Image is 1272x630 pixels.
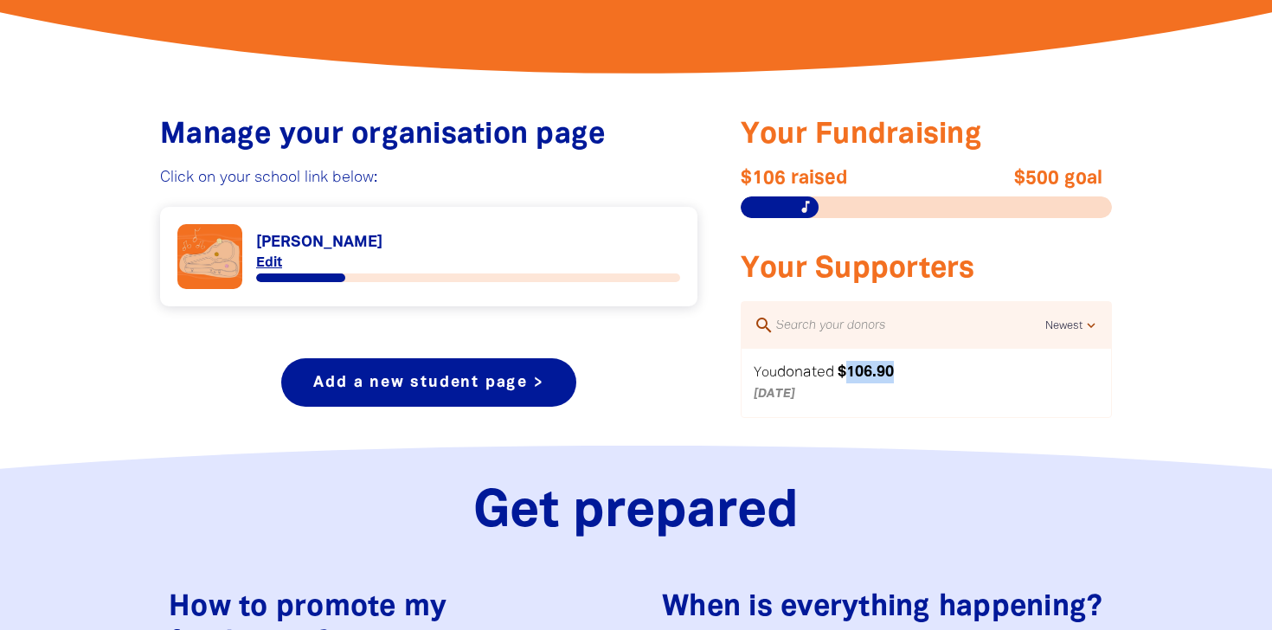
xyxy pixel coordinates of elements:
i: search [754,315,774,336]
em: $106.90 [838,365,894,379]
span: Your Supporters [741,256,975,283]
span: Get prepared [473,489,799,537]
p: Click on your school link below: [160,168,697,189]
em: You [754,367,777,379]
span: Manage your organisation page [160,122,605,149]
input: Search your donors [774,314,1045,337]
a: Add a new student page > [281,358,575,407]
div: Paginated content [177,224,680,289]
i: music_note [798,199,813,215]
span: Your Fundraising [741,122,982,149]
span: $500 goal [916,168,1102,189]
span: When is everything happening? [662,595,1102,621]
span: $106 raised [741,168,927,189]
p: [DATE] [754,384,1052,405]
span: donated [777,365,834,379]
div: Paginated content [742,349,1111,416]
